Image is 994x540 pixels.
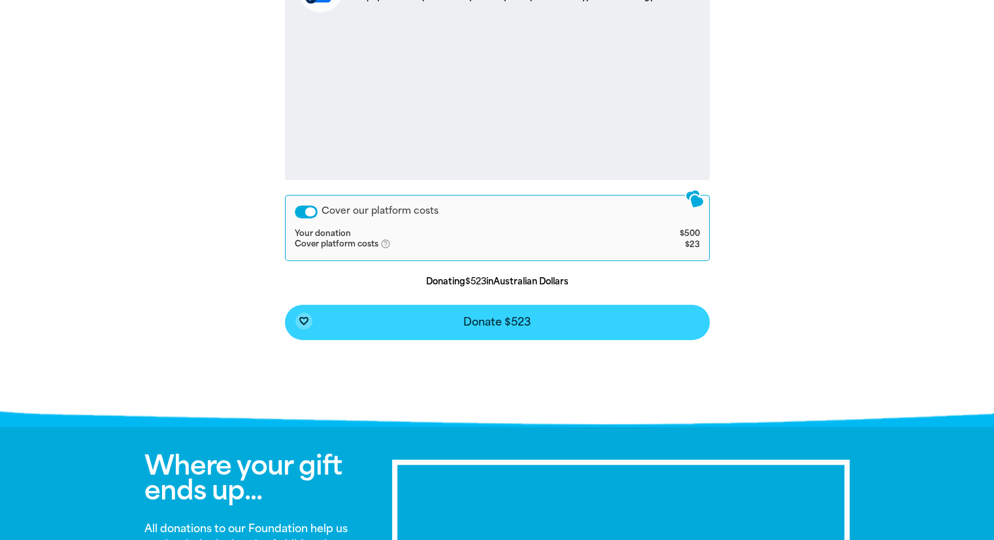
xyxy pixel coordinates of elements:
[630,229,700,239] td: $500
[630,239,700,250] td: $23
[295,205,318,218] button: Cover our platform costs
[463,317,531,328] span: Donate $523
[285,305,710,340] button: favorite_borderDonate $523
[295,239,630,250] td: Cover platform costs
[295,229,630,239] td: Your donation
[380,239,401,249] i: help_outlined
[465,277,486,286] b: $523
[285,275,710,288] p: Donating in Australian Dollars
[144,450,342,506] span: Where your gift ends up...
[299,316,309,326] i: favorite_border
[295,23,699,169] iframe: Secure payment input frame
